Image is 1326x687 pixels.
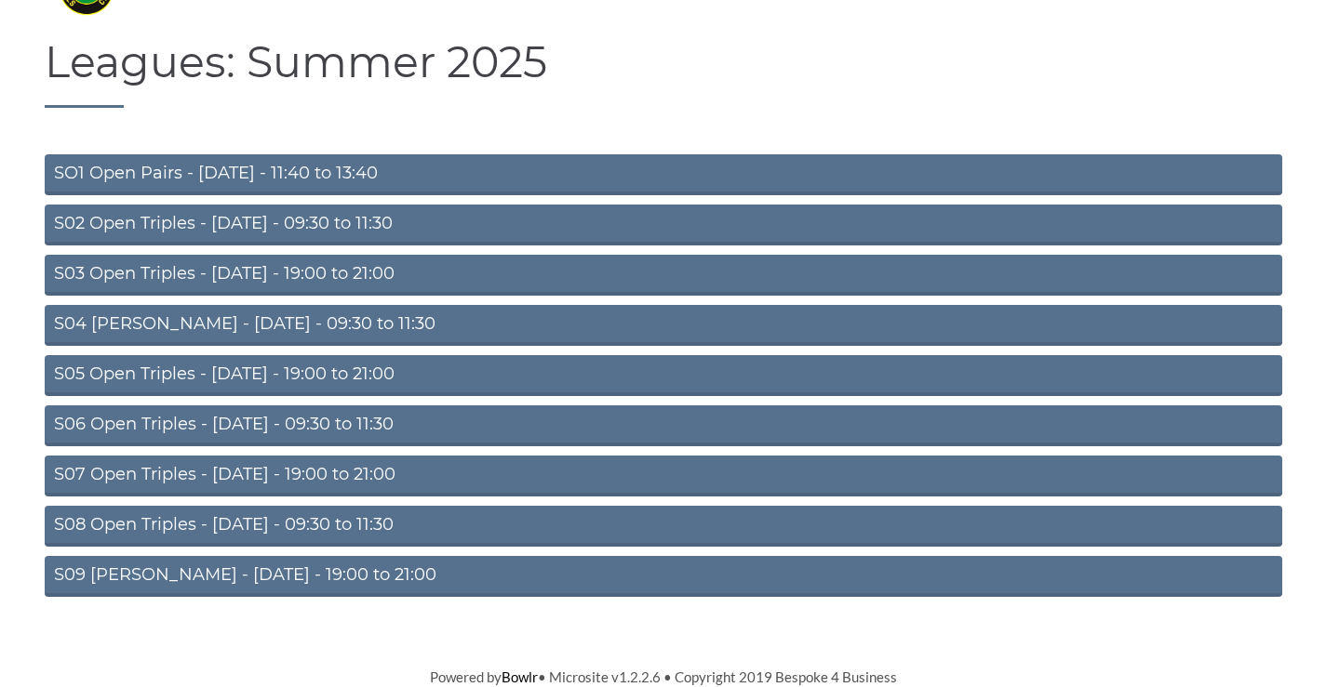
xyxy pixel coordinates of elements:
a: SO1 Open Pairs - [DATE] - 11:40 to 13:40 [45,154,1282,195]
a: S09 [PERSON_NAME] - [DATE] - 19:00 to 21:00 [45,556,1282,597]
a: S03 Open Triples - [DATE] - 19:00 to 21:00 [45,255,1282,296]
a: S08 Open Triples - [DATE] - 09:30 to 11:30 [45,506,1282,547]
h1: Leagues: Summer 2025 [45,39,1282,108]
a: S06 Open Triples - [DATE] - 09:30 to 11:30 [45,405,1282,446]
a: S02 Open Triples - [DATE] - 09:30 to 11:30 [45,205,1282,245]
a: S05 Open Triples - [DATE] - 19:00 to 21:00 [45,355,1282,396]
a: Bowlr [502,668,538,685]
a: S07 Open Triples - [DATE] - 19:00 to 21:00 [45,456,1282,496]
span: Powered by • Microsite v1.2.2.6 • Copyright 2019 Bespoke 4 Business [430,668,897,685]
a: S04 [PERSON_NAME] - [DATE] - 09:30 to 11:30 [45,305,1282,346]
